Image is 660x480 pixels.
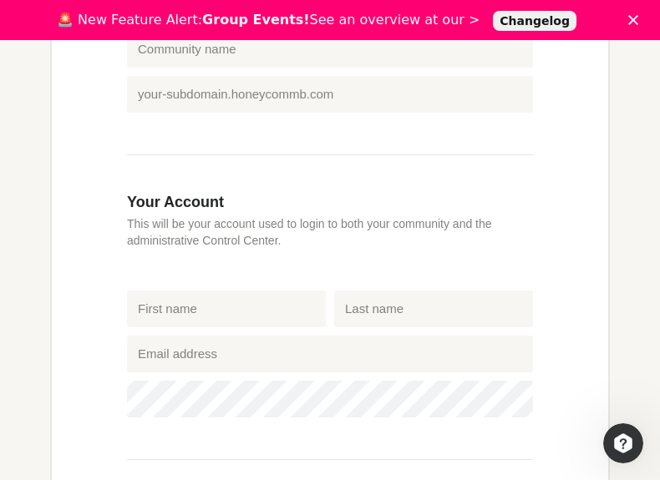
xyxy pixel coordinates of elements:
[127,76,533,113] input: your-subdomain.honeycommb.com
[628,15,645,25] div: Close
[493,11,576,31] a: Changelog
[57,12,480,28] div: 🚨 New Feature Alert: See an overview at our >
[603,423,643,463] iframe: Intercom live chat
[334,291,533,327] input: Last name
[127,336,533,372] input: Email address
[202,12,310,28] b: Group Events!
[127,291,326,327] input: First name
[127,193,533,211] h3: Your Account
[127,215,533,249] p: This will be your account used to login to both your community and the administrative Control Cen...
[127,31,533,68] input: Community name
